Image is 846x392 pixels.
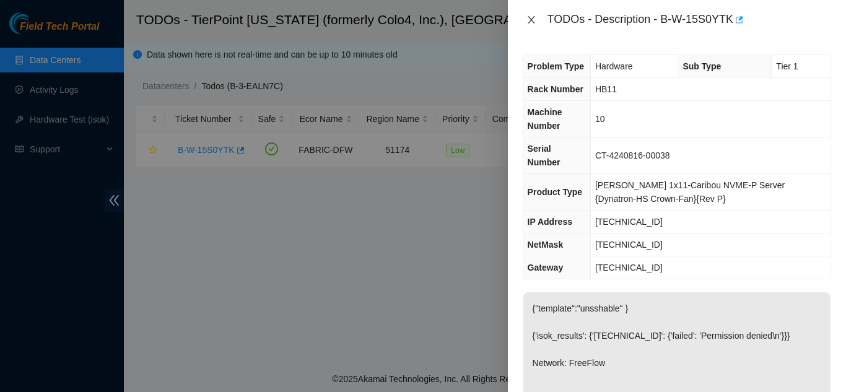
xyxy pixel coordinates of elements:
span: IP Address [528,217,572,227]
span: [TECHNICAL_ID] [595,240,663,250]
button: Close [523,14,540,26]
span: Tier 1 [776,61,798,71]
span: Hardware [595,61,633,71]
span: Product Type [528,187,582,197]
span: NetMask [528,240,564,250]
span: Sub Type [682,61,721,71]
span: Gateway [528,263,564,272]
span: Rack Number [528,84,583,94]
span: 10 [595,114,605,124]
div: TODOs - Description - B-W-15S0YTK [547,10,831,30]
span: Serial Number [528,144,560,167]
span: [TECHNICAL_ID] [595,263,663,272]
span: close [526,15,536,25]
span: Problem Type [528,61,585,71]
span: [PERSON_NAME] 1x11-Caribou NVME-P Server {Dynatron-HS Crown-Fan}{Rev P} [595,180,785,204]
span: Machine Number [528,107,562,131]
span: [TECHNICAL_ID] [595,217,663,227]
span: HB11 [595,84,617,94]
span: CT-4240816-00038 [595,150,670,160]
